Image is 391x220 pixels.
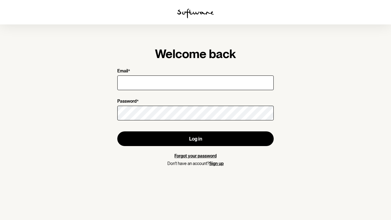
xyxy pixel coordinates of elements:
[117,46,274,61] h1: Welcome back
[177,9,214,18] img: software logo
[117,161,274,166] p: Don't have an account?
[117,131,274,146] button: Log in
[117,99,137,105] p: Password
[174,153,217,158] a: Forgot your password
[209,161,224,166] a: Sign up
[117,68,128,74] p: Email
